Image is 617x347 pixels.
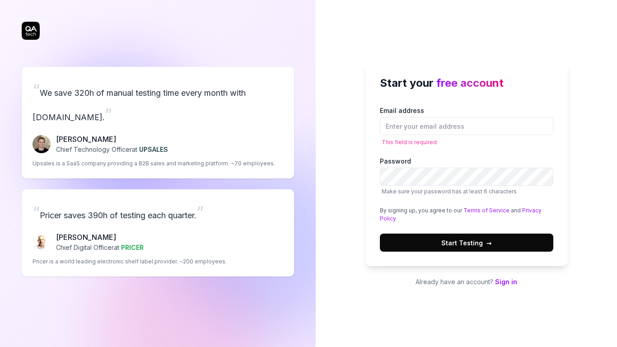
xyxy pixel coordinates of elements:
[463,207,509,214] a: Terms of Service
[495,278,517,286] a: Sign in
[22,67,294,178] a: “We save 320h of manual testing time every month with [DOMAIN_NAME].”Fredrik Seidl[PERSON_NAME]Ch...
[380,117,553,135] input: Email address
[380,234,553,252] button: Start Testing→
[380,168,553,186] input: PasswordMake sure your password has at least 6 characters
[382,138,437,146] span: This field is required
[365,277,568,286] p: Already have an account?
[121,244,144,251] span: PRICER
[33,159,275,168] p: Upsales is a SaaS company providing a B2B sales and marketing platform. ~70 employees.
[441,238,492,248] span: Start Testing
[380,106,553,135] label: Email address
[22,189,294,277] a: “Pricer saves 390h of testing each quarter.”Chris Chalkitis[PERSON_NAME]Chief Digital Officerat P...
[486,238,492,248] span: →
[436,76,504,89] span: free account
[33,233,51,251] img: Chris Chalkitis
[380,75,553,91] h2: Start your
[56,134,168,145] p: [PERSON_NAME]
[33,200,283,225] p: Pricer saves 390h of testing each quarter.
[196,202,204,222] span: ”
[56,145,168,154] p: Chief Technology Officer at
[33,78,283,127] p: We save 320h of manual testing time every month with [DOMAIN_NAME].
[56,243,144,252] p: Chief Digital Officer at
[33,202,40,222] span: “
[139,145,168,153] span: UPSALES
[380,156,553,196] label: Password
[105,104,112,124] span: ”
[33,135,51,153] img: Fredrik Seidl
[380,206,553,223] div: By signing up, you agree to our and
[33,80,40,100] span: “
[33,258,227,266] p: Pricer is a world leading electronic shelf label provider. ~200 employees.
[56,232,144,243] p: [PERSON_NAME]
[382,188,517,195] span: Make sure your password has at least 6 characters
